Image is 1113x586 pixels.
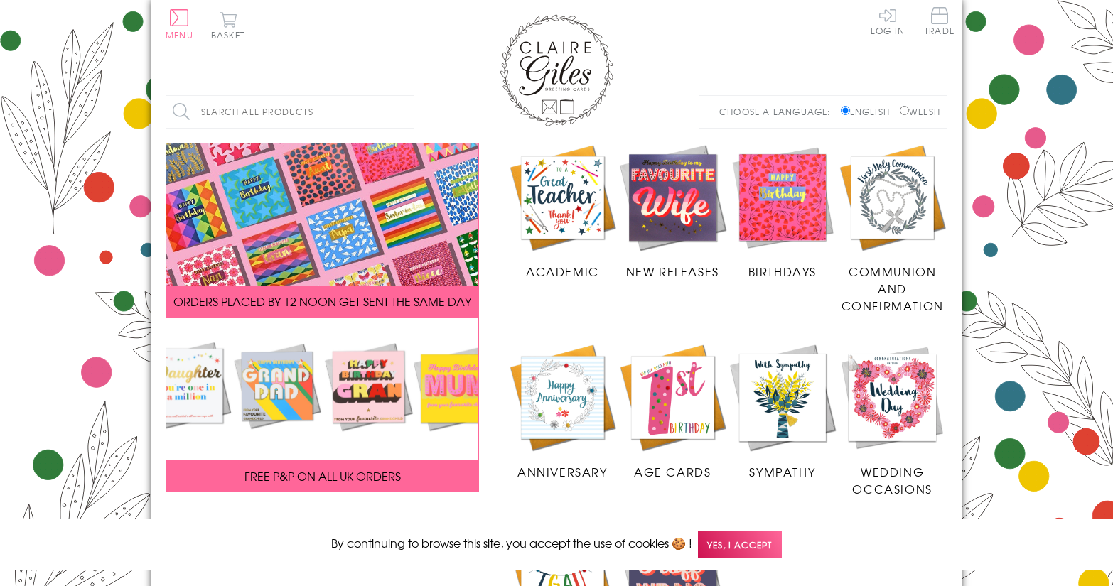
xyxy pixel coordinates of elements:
label: Welsh [900,105,940,118]
span: Anniversary [517,463,608,480]
span: New Releases [626,263,719,280]
span: Yes, I accept [698,531,782,558]
input: Search [400,96,414,128]
a: Log In [871,7,905,35]
button: Menu [166,9,193,39]
span: Sympathy [749,463,815,480]
a: Age Cards [618,342,728,480]
span: Trade [925,7,955,35]
a: Wedding Occasions [837,342,947,497]
a: Sympathy [728,342,838,480]
label: English [841,105,897,118]
img: Claire Giles Greetings Cards [500,14,613,126]
span: Communion and Confirmation [842,263,944,314]
span: Menu [166,28,193,41]
p: Choose a language: [719,105,838,118]
span: Birthdays [748,263,817,280]
span: ORDERS PLACED BY 12 NOON GET SENT THE SAME DAY [173,293,471,310]
span: Academic [526,263,599,280]
input: English [841,106,850,115]
span: Age Cards [634,463,711,480]
a: Academic [507,143,618,281]
a: Anniversary [507,342,618,480]
a: Birthdays [728,143,838,281]
input: Welsh [900,106,909,115]
button: Basket [208,11,247,39]
span: FREE P&P ON ALL UK ORDERS [244,467,401,484]
a: Communion and Confirmation [837,143,947,315]
span: Wedding Occasions [852,463,932,497]
a: New Releases [618,143,728,281]
a: Trade [925,7,955,38]
input: Search all products [166,96,414,128]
